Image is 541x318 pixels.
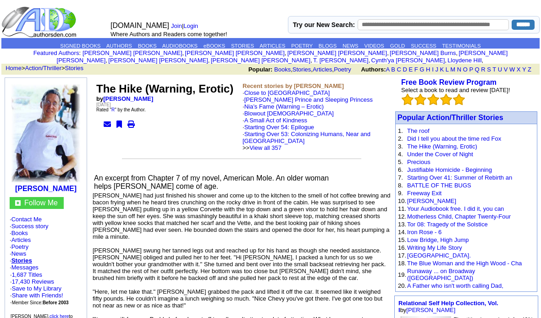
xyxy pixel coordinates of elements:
[11,264,39,271] a: Messages
[107,58,108,63] font: i
[414,93,426,105] img: bigemptystars.png
[24,199,58,207] a: Follow Me
[12,271,43,278] a: 1,687 Titles
[407,197,456,204] a: [PERSON_NAME]
[11,223,49,230] a: Success story
[57,49,508,64] font: , , , , , , , , , ,
[96,102,110,107] font: [DATE]
[442,43,480,49] a: TESTIMONIALS
[57,49,508,64] a: [PERSON_NAME] [PERSON_NAME]
[402,93,414,105] img: bigemptystars.png
[15,185,77,192] b: [PERSON_NAME]
[407,127,429,134] a: The roof
[291,43,313,49] a: POETRY
[420,66,424,73] a: G
[398,127,403,134] font: 1.
[447,58,447,63] font: i
[342,43,359,49] a: NEWS
[10,216,82,306] font: · · · · · · ·
[361,66,386,73] b: Authors:
[398,143,403,150] font: 3.
[398,300,498,313] font: by
[10,264,39,271] font: ·
[293,66,311,73] a: Stories
[60,43,100,49] a: SIGNED BOOKS
[475,66,479,73] a: Q
[83,49,182,56] a: [PERSON_NAME] [PERSON_NAME]
[517,66,521,73] a: X
[12,292,63,299] a: Share with Friends!
[274,66,291,73] a: Books
[398,213,406,220] font: 12.
[440,66,444,73] a: K
[469,66,473,73] a: P
[313,57,369,64] a: T. [PERSON_NAME]
[406,307,455,313] a: [PERSON_NAME]
[171,22,201,29] font: |
[244,117,307,124] a: A Small Act of Kindness
[407,143,477,150] a: The Hike (Warning, Erotic)
[211,57,310,64] a: [PERSON_NAME] [PERSON_NAME]
[407,190,442,197] a: Freeway Exit
[11,257,32,264] a: Stories
[204,43,225,49] a: eBOOKS
[409,66,413,73] a: E
[397,66,401,73] a: C
[398,190,403,197] font: 9.
[293,21,355,28] label: Try our New Search:
[111,107,115,112] a: R
[11,236,31,243] a: Articles
[108,57,208,64] a: [PERSON_NAME] [PERSON_NAME]
[243,117,370,151] font: ·
[411,43,436,49] a: SUCCESS
[65,65,83,71] a: Stories
[334,66,351,73] a: Poetry
[398,159,403,165] font: 5.
[391,66,395,73] a: B
[522,66,526,73] a: Y
[398,182,403,189] font: 8.
[427,93,439,105] img: bigemptystars.png
[94,174,329,190] font: An excerpt from Chapter 7 of my novel, American Mole. An older woman helps [PERSON_NAME] come of ...
[440,93,452,105] img: bigemptystars.png
[12,300,69,305] font: Member Since:
[244,96,373,103] a: [PERSON_NAME] Prince and Sleeping Princess
[286,51,287,56] font: i
[398,244,406,251] font: 16.
[313,66,332,73] a: Articles
[390,43,405,49] a: GOLD
[11,250,27,257] a: News
[389,51,390,56] font: i
[386,66,390,73] a: A
[504,66,508,73] a: V
[407,135,501,142] a: Did I tell you about the time red Fox
[401,78,497,86] b: Free Book Review Program
[110,22,169,29] font: [DOMAIN_NAME]
[244,103,324,110] a: Nia’s Fame (Warning – Erotic)
[244,110,334,117] a: Blowout [DEMOGRAPHIC_DATA]
[244,124,314,131] a: Starting Over 54: Epilogue
[231,43,254,49] a: STORIES
[25,65,61,71] a: Action/Thriller
[10,271,69,306] font: · ·
[11,216,42,223] a: Contact Me
[12,278,55,285] a: 17,430 Reviews
[407,282,503,289] a: A Father who isn't worth calling Dad,
[492,66,496,73] a: T
[259,43,285,49] a: ARTICLES
[6,65,22,71] a: Home
[103,95,153,102] a: [PERSON_NAME]
[2,65,83,71] font: > >
[243,131,370,144] a: Starting Over 53: Colonizing Humans, Near and [GEOGRAPHIC_DATA]
[110,31,227,38] font: Where Authors and Readers come together!
[96,107,146,112] font: Rated " " by the Author.
[243,89,373,151] font: ·
[397,114,503,121] a: Popular Action/Thriller Stories
[407,260,522,267] a: The Blue Woman and the High Wood - Cha
[371,57,445,64] a: Cynth'ya [PERSON_NAME]
[407,229,442,236] a: Iron Rose - 6
[407,151,473,158] a: Under the Cover of Night
[33,49,79,56] a: Featured Authors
